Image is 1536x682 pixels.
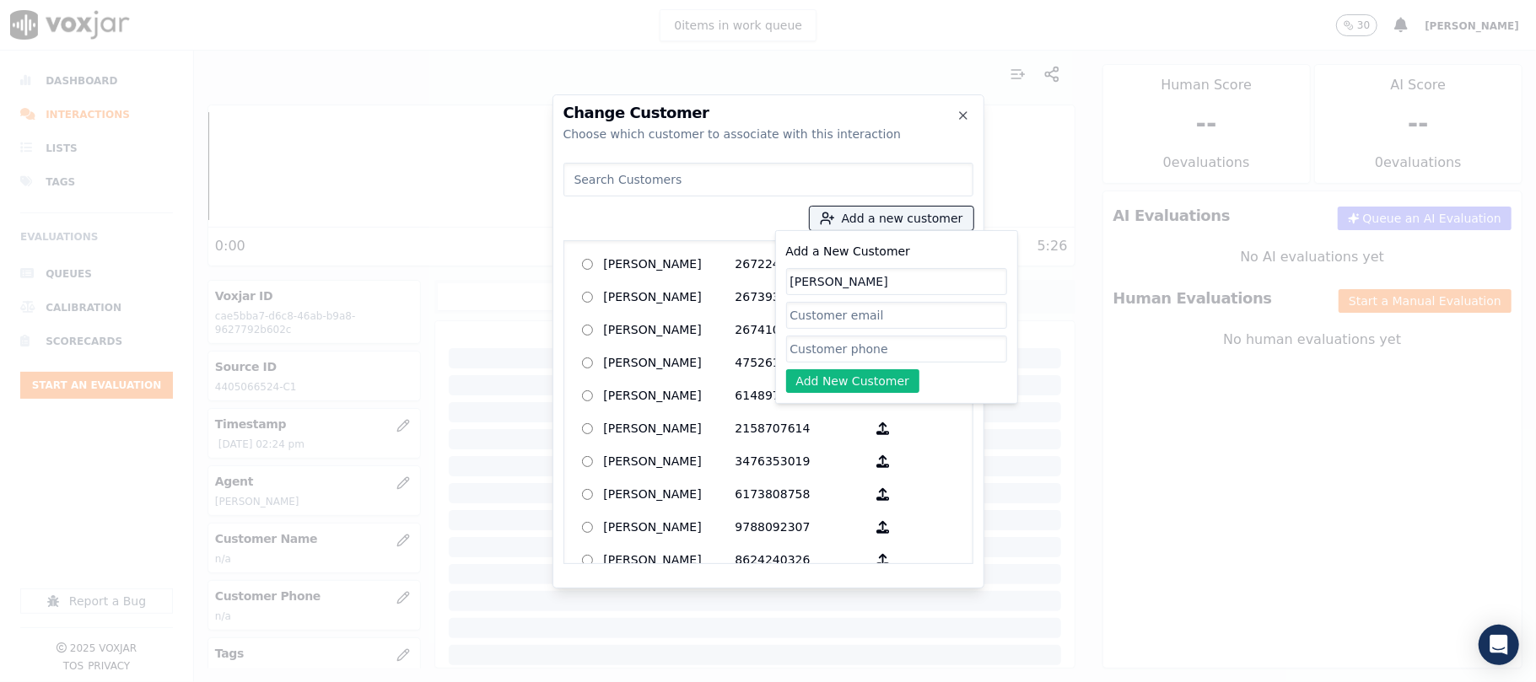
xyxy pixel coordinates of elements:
[563,163,973,196] input: Search Customers
[604,514,736,540] p: [PERSON_NAME]
[604,350,736,376] p: [PERSON_NAME]
[786,244,911,258] label: Add a New Customer
[736,284,867,310] p: 2673930377
[867,481,900,507] button: [PERSON_NAME] 6173808758
[604,481,736,507] p: [PERSON_NAME]
[810,207,973,230] button: Add a new customer
[867,514,900,540] button: [PERSON_NAME] 9788092307
[736,251,867,277] p: 2672240075
[736,317,867,343] p: 2674106790
[563,126,973,142] div: Choose which customer to associate with this interaction
[736,514,867,540] p: 9788092307
[604,416,736,442] p: [PERSON_NAME]
[786,302,1007,329] input: Customer email
[582,522,593,533] input: [PERSON_NAME] 9788092307
[582,423,593,434] input: [PERSON_NAME] 2158707614
[867,448,900,475] button: [PERSON_NAME] 3476353019
[1479,625,1519,665] div: Open Intercom Messenger
[582,292,593,303] input: [PERSON_NAME] 2673930377
[736,547,867,573] p: 8624240326
[786,268,1007,295] input: Customer name
[582,390,593,401] input: [PERSON_NAME] 6148972013
[867,547,900,573] button: [PERSON_NAME] 8624240326
[604,448,736,475] p: [PERSON_NAME]
[736,481,867,507] p: 6173808758
[736,416,867,442] p: 2158707614
[604,547,736,573] p: [PERSON_NAME]
[604,317,736,343] p: [PERSON_NAME]
[582,489,593,500] input: [PERSON_NAME] 6173808758
[786,336,1007,362] input: Customer phone
[582,555,593,566] input: [PERSON_NAME] 8624240326
[582,259,593,270] input: [PERSON_NAME] 2672240075
[582,357,593,368] input: [PERSON_NAME] 4752610421
[736,448,867,475] p: 3476353019
[604,284,736,310] p: [PERSON_NAME]
[736,350,867,376] p: 4752610421
[582,325,593,336] input: [PERSON_NAME] 2674106790
[736,383,867,409] p: 6148972013
[604,383,736,409] p: [PERSON_NAME]
[563,105,973,121] h2: Change Customer
[604,251,736,277] p: [PERSON_NAME]
[786,369,920,393] button: Add New Customer
[867,416,900,442] button: [PERSON_NAME] 2158707614
[582,456,593,467] input: [PERSON_NAME] 3476353019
